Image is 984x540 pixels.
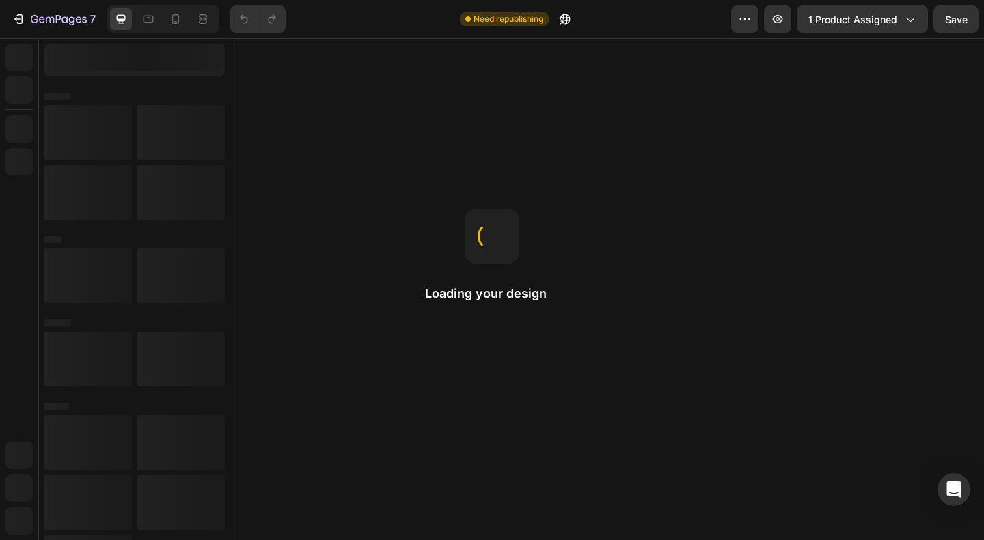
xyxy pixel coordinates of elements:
div: Open Intercom Messenger [938,473,970,506]
span: 1 product assigned [808,12,897,27]
p: 7 [90,11,96,27]
button: Save [933,5,979,33]
span: Need republishing [474,13,543,25]
div: Undo/Redo [230,5,286,33]
button: 1 product assigned [797,5,928,33]
span: Save [945,14,968,25]
h2: Loading your design [425,285,559,302]
button: 7 [5,5,102,33]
